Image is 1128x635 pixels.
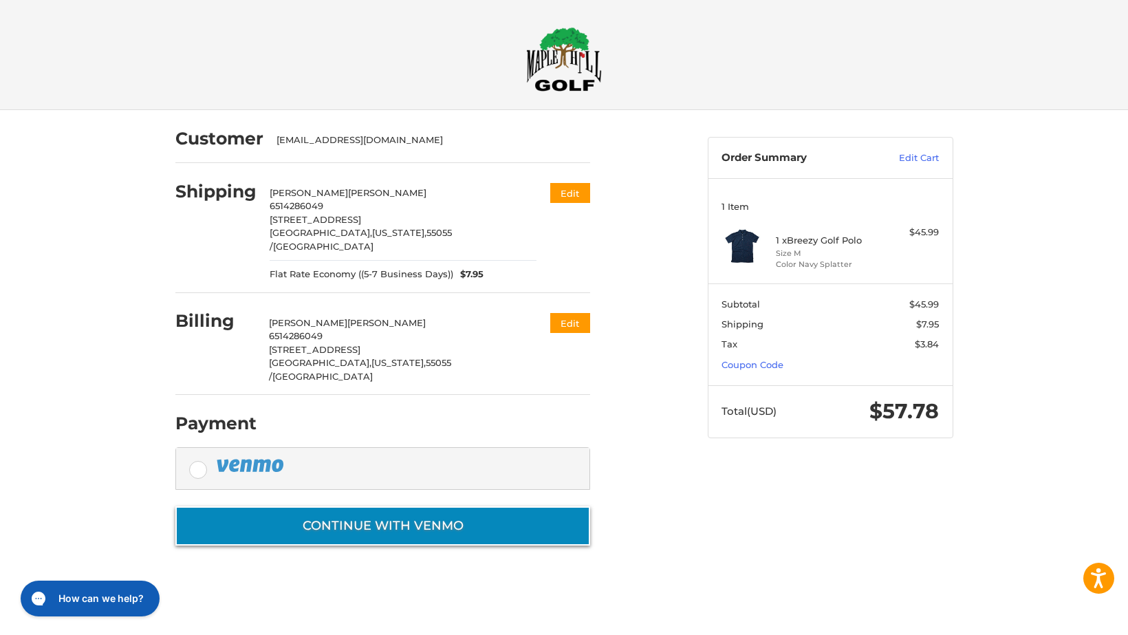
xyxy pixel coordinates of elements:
h2: Billing [175,310,256,332]
span: $45.99 [909,299,939,310]
span: [GEOGRAPHIC_DATA], [269,357,371,368]
span: [PERSON_NAME] [348,187,426,198]
button: Edit [550,313,590,333]
span: [STREET_ADDRESS] [270,214,361,225]
span: $3.84 [915,338,939,349]
span: Total (USD) [722,405,777,418]
span: Subtotal [722,299,760,310]
span: [STREET_ADDRESS] [269,344,360,355]
iframe: Gorgias live chat messenger [14,576,164,621]
span: $7.95 [916,319,939,330]
span: [US_STATE], [371,357,426,368]
a: Edit Cart [869,151,939,165]
li: Color Navy Splatter [776,259,881,270]
button: Edit [550,183,590,203]
span: [PERSON_NAME] [269,317,347,328]
div: $45.99 [885,226,939,239]
span: [GEOGRAPHIC_DATA] [272,371,373,382]
li: Size M [776,248,881,259]
span: 6514286049 [269,330,323,341]
span: [GEOGRAPHIC_DATA], [270,227,372,238]
span: [PERSON_NAME] [270,187,348,198]
span: [PERSON_NAME] [347,317,426,328]
h2: Shipping [175,181,257,202]
h3: Order Summary [722,151,869,165]
h2: Payment [175,413,257,434]
span: Shipping [722,319,763,330]
span: Tax [722,338,737,349]
div: [EMAIL_ADDRESS][DOMAIN_NAME] [276,133,576,147]
span: [US_STATE], [372,227,426,238]
h2: Customer [175,128,263,149]
h3: 1 Item [722,201,939,212]
span: 55055 / [270,227,452,252]
span: $7.95 [453,268,484,281]
span: [GEOGRAPHIC_DATA] [273,241,373,252]
img: PayPal icon [216,457,286,474]
span: Flat Rate Economy ((5-7 Business Days)) [270,268,453,281]
span: 6514286049 [270,200,323,211]
a: Coupon Code [722,359,783,370]
span: $57.78 [869,398,939,424]
button: Continue with Venmo [175,506,590,546]
img: Maple Hill Golf [526,27,602,92]
h4: 1 x Breezy Golf Polo [776,235,881,246]
span: 55055 / [269,357,451,382]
